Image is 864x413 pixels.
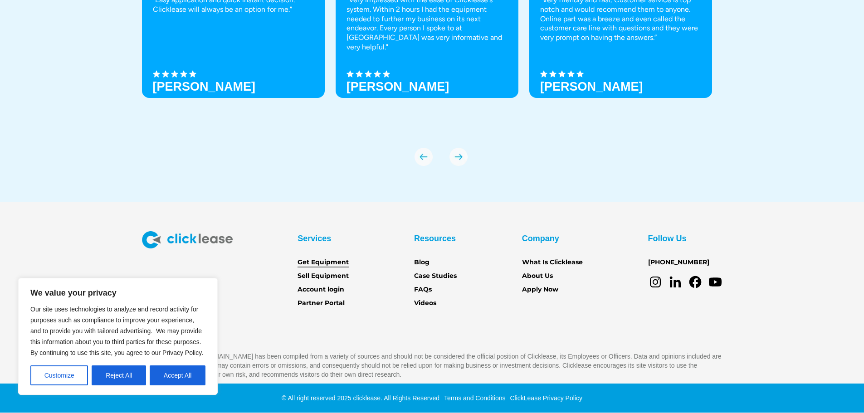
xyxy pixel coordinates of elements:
div: © All right reserved 2025 clicklease. All Rights Reserved [282,394,439,403]
a: [PHONE_NUMBER] [648,258,709,267]
img: Black star icon [180,70,187,78]
div: Resources [414,231,456,246]
img: Clicklease logo [142,231,233,248]
img: Black star icon [347,70,354,78]
img: Black star icon [567,70,575,78]
img: Black star icon [558,70,566,78]
img: Black star icon [374,70,381,78]
div: We value your privacy [18,278,218,395]
img: Black star icon [356,70,363,78]
a: What Is Clicklease [522,258,583,267]
div: Company [522,231,559,246]
h3: [PERSON_NAME] [153,80,256,93]
button: Accept All [150,365,205,385]
button: Reject All [92,365,146,385]
a: Case Studies [414,271,457,281]
img: Black star icon [171,70,178,78]
img: Black star icon [162,70,169,78]
img: arrow Icon [415,148,433,166]
a: Partner Portal [298,298,345,308]
img: Black star icon [153,70,160,78]
a: ClickLease Privacy Policy [508,394,582,402]
img: Black star icon [189,70,196,78]
p: We value your privacy [30,287,205,298]
img: Black star icon [549,70,556,78]
h3: [PERSON_NAME] [540,80,643,93]
a: Account login [298,285,344,295]
img: Black star icon [540,70,547,78]
a: Get Equipment [298,258,349,267]
a: Blog [414,258,430,267]
div: Services [298,231,331,246]
a: FAQs [414,285,432,295]
button: Customize [30,365,88,385]
a: About Us [522,271,553,281]
div: Follow Us [648,231,687,246]
p: The content linked to [DOMAIN_NAME] has been compiled from a variety of sources and should not be... [142,352,722,379]
div: previous slide [415,148,433,166]
img: Black star icon [383,70,390,78]
img: arrow Icon [449,148,468,166]
a: Sell Equipment [298,271,349,281]
div: next slide [449,148,468,166]
img: Black star icon [365,70,372,78]
a: Terms and Conditions [442,394,505,402]
span: Our site uses technologies to analyze and record activity for purposes such as compliance to impr... [30,306,203,356]
a: Apply Now [522,285,558,295]
strong: [PERSON_NAME] [347,80,449,93]
img: Black star icon [576,70,584,78]
a: Videos [414,298,436,308]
